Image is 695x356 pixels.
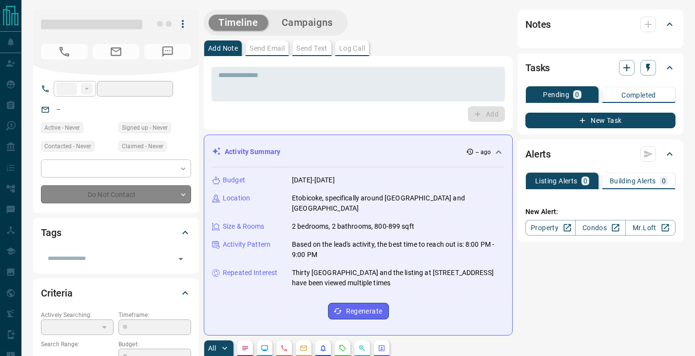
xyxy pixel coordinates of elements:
p: Completed [621,92,656,99]
a: Mr.Loft [625,220,676,236]
button: Open [174,252,188,266]
p: Timeframe: [118,311,191,319]
p: Location [223,193,250,203]
p: 2 bedrooms, 2 bathrooms, 800-899 sqft [292,221,414,232]
svg: Calls [280,344,288,352]
p: Repeated Interest [223,268,277,278]
svg: Requests [339,344,347,352]
h2: Tasks [525,60,550,76]
div: Tags [41,221,191,244]
span: No Number [41,44,88,59]
a: -- [57,105,60,113]
div: Do Not Contact [41,185,191,203]
p: Search Range: [41,340,114,349]
div: Activity Summary-- ago [212,143,504,161]
p: 0 [662,178,666,184]
p: Building Alerts [610,178,656,184]
a: Property [525,220,576,236]
h2: Alerts [525,146,551,162]
p: New Alert: [525,207,676,217]
p: -- ago [476,148,491,157]
svg: Notes [241,344,249,352]
p: Actively Searching: [41,311,114,319]
p: Budget [223,175,245,185]
p: 0 [575,91,579,98]
button: Timeline [209,15,268,31]
span: Signed up - Never [122,123,168,133]
p: Based on the lead's activity, the best time to reach out is: 8:00 PM - 9:00 PM [292,239,504,260]
svg: Opportunities [358,344,366,352]
svg: Emails [300,344,308,352]
div: Tasks [525,56,676,79]
span: Active - Never [44,123,80,133]
div: Criteria [41,281,191,305]
span: No Number [144,44,191,59]
p: Size & Rooms [223,221,265,232]
p: All [208,345,216,352]
h2: Notes [525,17,551,32]
p: [DATE]-[DATE] [292,175,335,185]
button: Regenerate [328,303,389,319]
span: No Email [93,44,139,59]
div: Alerts [525,142,676,166]
p: Activity Summary [225,147,280,157]
h2: Tags [41,225,61,240]
span: Contacted - Never [44,141,91,151]
p: Thirty [GEOGRAPHIC_DATA] and the listing at [STREET_ADDRESS] have been viewed multiple times [292,268,504,288]
h2: Criteria [41,285,73,301]
button: New Task [525,113,676,128]
button: Campaigns [272,15,343,31]
a: Condos [575,220,625,236]
p: Activity Pattern [223,239,270,250]
p: Pending [543,91,569,98]
svg: Listing Alerts [319,344,327,352]
svg: Agent Actions [378,344,386,352]
p: Add Note [208,45,238,52]
span: Claimed - Never [122,141,163,151]
p: Listing Alerts [535,178,578,184]
p: Etobicoke, specifically around [GEOGRAPHIC_DATA] and [GEOGRAPHIC_DATA] [292,193,504,214]
p: Budget: [118,340,191,349]
svg: Lead Browsing Activity [261,344,269,352]
div: Notes [525,13,676,36]
p: 0 [583,178,587,184]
